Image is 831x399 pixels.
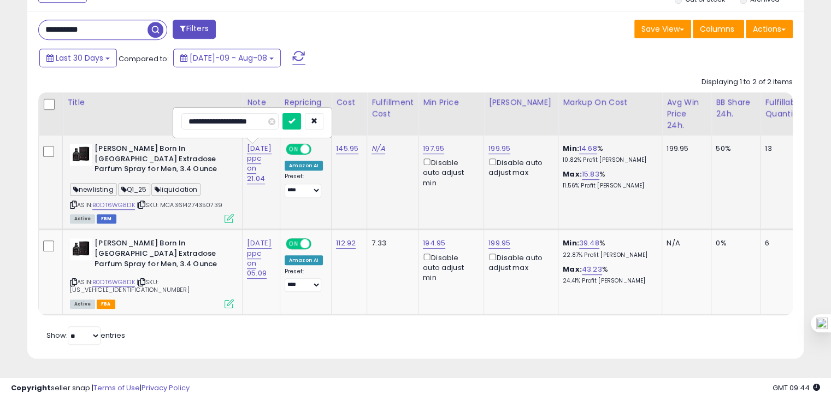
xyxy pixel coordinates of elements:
a: B0DT6WG8DK [92,201,135,210]
a: B0DT6WG8DK [92,278,135,287]
a: [DATE] ppc on 21.04 [247,143,272,184]
p: 24.41% Profit [PERSON_NAME] [563,277,653,285]
button: Columns [693,20,744,38]
button: [DATE]-09 - Aug-08 [173,49,281,67]
a: 197.95 [423,143,444,154]
div: [PERSON_NAME] [488,97,553,108]
button: Filters [173,20,215,39]
b: Min: [563,143,579,154]
a: 199.95 [488,238,510,249]
img: 417vVInq06L._SL40_.jpg [70,144,92,166]
div: % [563,265,653,285]
div: Title [67,97,238,108]
a: 145.95 [336,143,358,154]
span: Compared to: [119,54,169,64]
div: 6 [765,238,799,248]
p: 11.56% Profit [PERSON_NAME] [563,182,653,190]
div: Disable auto adjust min [423,156,475,188]
p: 22.87% Profit [PERSON_NAME] [563,251,653,259]
div: Markup on Cost [563,97,657,108]
span: | SKU: MCA3614274350739 [137,201,222,209]
a: [DATE] ppc on 05.09 [247,238,272,279]
span: Columns [700,24,734,34]
span: ON [287,145,300,154]
div: ASIN: [70,238,234,307]
b: [PERSON_NAME] Born In [GEOGRAPHIC_DATA] Extradose Parfum Spray for Men, 3.4 Ounce [95,238,227,272]
div: Fulfillment Cost [372,97,414,120]
div: Amazon AI [285,161,323,171]
p: 10.82% Profit [PERSON_NAME] [563,156,653,164]
a: Terms of Use [93,383,140,393]
div: Fulfillable Quantity [765,97,803,120]
span: newlisting [70,183,117,196]
b: [PERSON_NAME] Born In [GEOGRAPHIC_DATA] Extradose Parfum Spray for Men, 3.4 Ounce [95,144,227,177]
div: Amazon AI [285,255,323,265]
b: Min: [563,238,579,248]
a: 43.23 [582,264,602,275]
div: Cost [336,97,362,108]
div: Disable auto adjust max [488,251,550,273]
a: 112.92 [336,238,356,249]
span: All listings currently available for purchase on Amazon [70,300,95,309]
div: 199.95 [667,144,703,154]
div: % [563,238,653,259]
div: Repricing [285,97,327,108]
div: Disable auto adjust min [423,251,475,283]
div: ASIN: [70,144,234,222]
span: ON [287,239,300,249]
span: FBM [97,214,116,224]
span: FBA [97,300,115,309]
div: Preset: [285,268,323,292]
div: Min Price [423,97,479,108]
button: Last 30 Days [39,49,117,67]
a: 39.48 [579,238,599,249]
a: N/A [372,143,385,154]
a: 199.95 [488,143,510,154]
div: 50% [716,144,752,154]
span: 2025-09-8 09:44 GMT [773,383,820,393]
span: | SKU: [US_VEHICLE_IDENTIFICATION_NUMBER] [70,278,190,294]
button: Actions [746,20,793,38]
div: 13 [765,144,799,154]
div: Preset: [285,173,323,197]
span: [DATE]-09 - Aug-08 [190,52,267,63]
span: All listings currently available for purchase on Amazon [70,214,95,224]
a: 15.83 [582,169,599,180]
span: liquidation [151,183,201,196]
div: seller snap | | [11,383,190,394]
img: one_i.png [816,318,828,329]
button: Save View [634,20,691,38]
div: % [563,144,653,164]
b: Max: [563,264,582,274]
div: N/A [667,238,703,248]
div: 7.33 [372,238,410,248]
th: The percentage added to the cost of goods (COGS) that forms the calculator for Min & Max prices. [558,92,662,136]
span: Last 30 Days [56,52,103,63]
span: Show: entries [46,330,125,341]
span: OFF [310,145,327,154]
b: Max: [563,169,582,179]
a: 14.68 [579,143,597,154]
div: Disable auto adjust max [488,156,550,178]
div: 0% [716,238,752,248]
div: Note [247,97,275,108]
div: Displaying 1 to 2 of 2 items [702,77,793,87]
img: 417vVInq06L._SL40_.jpg [70,238,92,260]
strong: Copyright [11,383,51,393]
div: Avg Win Price 24h. [667,97,706,131]
div: BB Share 24h. [716,97,756,120]
span: OFF [310,239,327,249]
div: % [563,169,653,190]
a: Privacy Policy [142,383,190,393]
span: Q1_25 [118,183,150,196]
a: 194.95 [423,238,445,249]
